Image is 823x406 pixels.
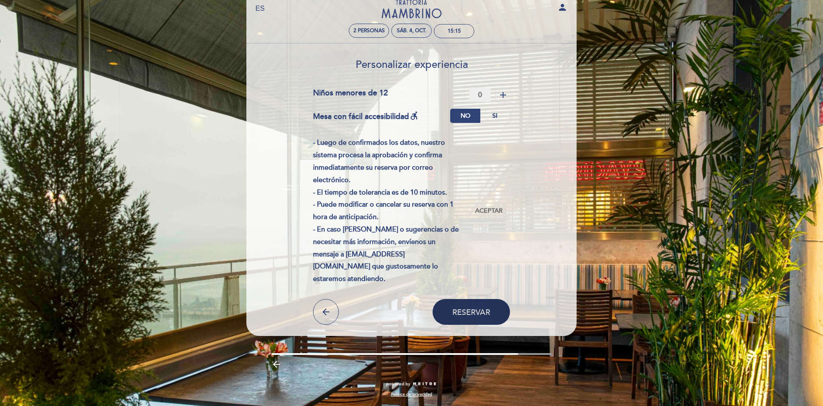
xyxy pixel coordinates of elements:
[450,109,480,123] label: No
[356,58,468,71] span: Personalizar experiencia
[313,137,468,285] div: - Luego de confirmados los datos, nuestro sistema procesa la aprobación y confirma inmediatamente...
[448,28,461,34] div: 15:15
[557,2,568,15] button: person
[412,382,437,386] img: MEITRE
[397,27,427,34] div: sáb. 4, oct.
[409,110,419,121] i: accessible_forward
[557,2,568,12] i: person
[452,90,462,100] i: remove
[321,307,331,317] i: arrow_back
[313,88,388,102] div: Niños menores de 12
[386,381,410,387] span: powered by
[313,109,419,123] div: Mesa con fácil accesibilidad
[391,391,432,397] a: Política de privacidad
[271,359,282,369] i: arrow_backward
[386,381,437,387] a: powered by
[353,27,385,34] span: 2 personas
[313,299,339,325] button: arrow_back
[468,204,510,218] button: Aceptar
[480,109,510,123] label: Si
[433,299,510,325] button: Reservar
[452,307,490,317] span: Reservar
[498,90,508,100] i: add
[475,207,503,216] span: Aceptar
